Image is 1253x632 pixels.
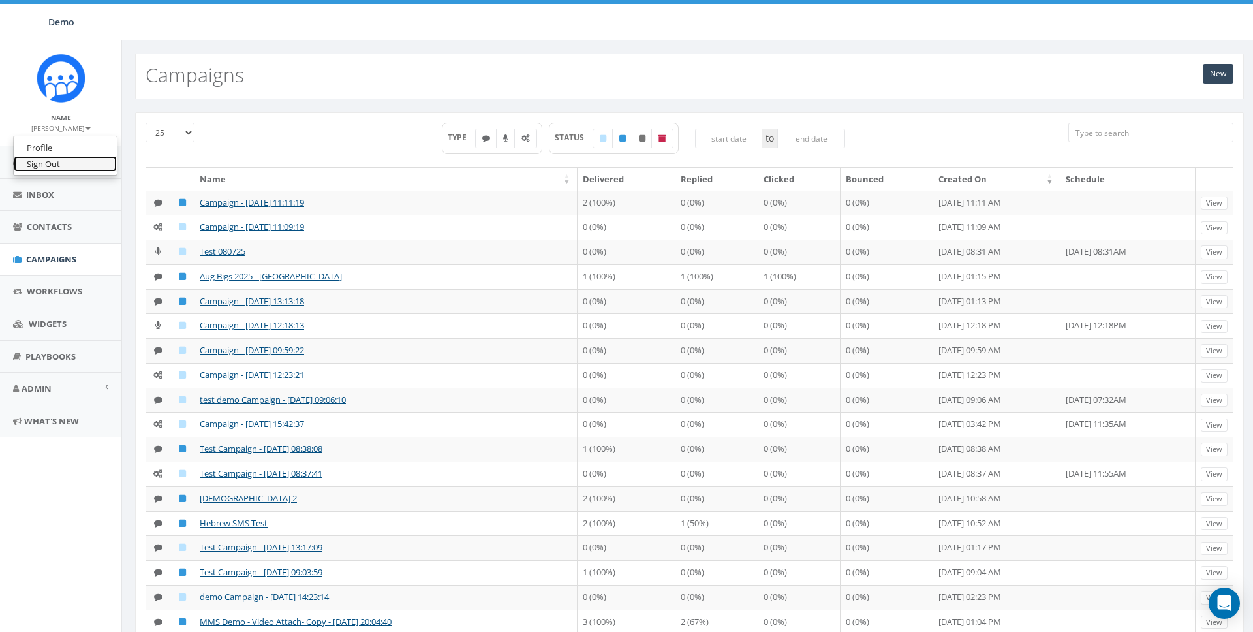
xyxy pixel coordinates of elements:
span: Workflows [27,285,82,297]
i: Draft [600,134,606,142]
td: [DATE] 01:13 PM [933,289,1060,314]
a: View [1201,197,1228,210]
td: [DATE] 08:31AM [1060,240,1196,264]
td: 0 (0%) [675,240,758,264]
a: Aug Bigs 2025 - [GEOGRAPHIC_DATA] [200,270,342,282]
td: 0 (0%) [841,313,933,338]
a: View [1201,492,1228,506]
td: [DATE] 02:23 PM [933,585,1060,610]
a: test demo Campaign - [DATE] 09:06:10 [200,394,346,405]
td: [DATE] 01:17 PM [933,535,1060,560]
i: Published [179,445,186,453]
i: Text SMS [154,272,162,281]
td: 0 (0%) [841,412,933,437]
i: Text SMS [154,445,162,453]
td: 0 (0%) [841,535,933,560]
i: Automated Message [153,371,162,379]
small: [PERSON_NAME] [31,123,91,133]
i: Published [619,134,626,142]
label: Draft [593,129,613,148]
td: 0 (0%) [841,511,933,536]
i: Published [179,297,186,306]
td: 0 (0%) [758,535,841,560]
td: 0 (0%) [675,338,758,363]
td: 0 (0%) [758,289,841,314]
td: 0 (0%) [841,437,933,462]
td: 0 (0%) [758,412,841,437]
i: Text SMS [154,198,162,207]
i: Text SMS [154,543,162,552]
i: Draft [179,223,186,231]
td: [DATE] 01:15 PM [933,264,1060,289]
td: [DATE] 12:23 PM [933,363,1060,388]
span: Admin [22,383,52,394]
i: Text SMS [154,494,162,503]
td: [DATE] 09:59 AM [933,338,1060,363]
td: [DATE] 11:09 AM [933,215,1060,240]
td: 0 (0%) [675,388,758,413]
a: Hebrew SMS Test [200,517,268,529]
i: Draft [179,420,186,428]
td: 0 (0%) [758,215,841,240]
span: Campaigns [26,253,76,265]
a: New [1203,64,1233,84]
label: Published [612,129,633,148]
td: 0 (0%) [675,191,758,215]
a: View [1201,419,1228,432]
td: 0 (0%) [675,486,758,511]
td: [DATE] 12:18 PM [933,313,1060,338]
td: 0 (0%) [758,363,841,388]
span: What's New [24,415,79,427]
a: View [1201,270,1228,284]
td: [DATE] 11:11 AM [933,191,1060,215]
a: View [1201,320,1228,334]
i: Draft [179,321,186,330]
th: Clicked [758,168,841,191]
td: 0 (0%) [578,240,676,264]
td: [DATE] 07:32AM [1060,388,1196,413]
td: 0 (0%) [675,462,758,486]
td: 0 (0%) [578,462,676,486]
a: Test Campaign - [DATE] 13:17:09 [200,541,322,553]
td: 0 (0%) [841,215,933,240]
input: start date [695,129,763,148]
td: [DATE] 12:18PM [1060,313,1196,338]
a: Campaign - [DATE] 11:09:19 [200,221,304,232]
td: 1 (100%) [578,264,676,289]
i: Text SMS [154,593,162,601]
td: 0 (0%) [578,388,676,413]
td: 1 (50%) [675,511,758,536]
a: [DEMOGRAPHIC_DATA] 2 [200,492,297,504]
td: [DATE] 09:06 AM [933,388,1060,413]
a: View [1201,591,1228,605]
label: Text SMS [475,129,497,148]
i: Published [179,494,186,503]
i: Automated Message [521,134,530,142]
i: Ringless Voice Mail [155,247,161,256]
th: Schedule [1060,168,1196,191]
td: 0 (0%) [841,585,933,610]
td: 0 (0%) [758,338,841,363]
td: 0 (0%) [841,363,933,388]
span: to [762,129,777,148]
i: Automated Message [153,420,162,428]
img: Icon_1.png [37,54,85,103]
td: 0 (0%) [675,585,758,610]
a: View [1201,221,1228,235]
td: 0 (0%) [758,388,841,413]
label: Archived [651,129,673,148]
i: Draft [179,543,186,552]
td: 0 (0%) [841,264,933,289]
td: 0 (0%) [841,240,933,264]
a: Campaign - [DATE] 12:23:21 [200,369,304,381]
td: 0 (0%) [675,412,758,437]
i: Draft [179,346,186,355]
td: 2 (100%) [578,486,676,511]
a: demo Campaign - [DATE] 14:23:14 [200,591,329,603]
span: Widgets [29,318,67,330]
i: Text SMS [482,134,490,142]
a: View [1201,394,1228,407]
th: Name: activate to sort column ascending [194,168,578,191]
i: Draft [179,593,186,601]
td: [DATE] 10:52 AM [933,511,1060,536]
